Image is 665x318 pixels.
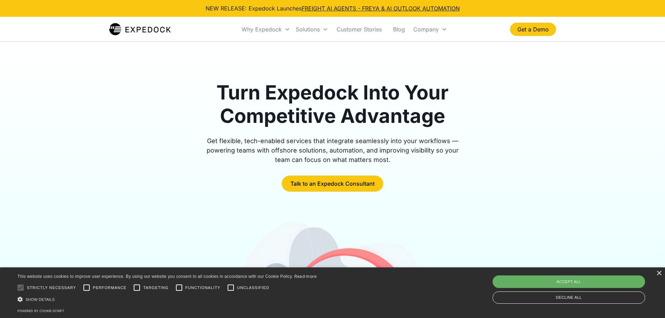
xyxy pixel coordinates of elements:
div: Solutions [293,17,331,41]
span: Unclassified [237,285,269,291]
img: Expedock Logo [109,22,171,36]
div: NEW RELEASE: Expedock Launches [206,4,460,13]
div: Decline all [493,291,645,304]
h1: Turn Expedock Into Your Competitive Advantage [199,81,467,128]
a: home [109,22,171,36]
div: Get flexible, tech-enabled services that integrate seamlessly into your workflows — powering team... [199,136,467,164]
span: Functionality [185,285,220,291]
span: This website uses cookies to improve user experience. By using our website you consent to all coo... [17,274,293,279]
div: Why Expedock [239,17,293,41]
span: Targeting [143,285,168,291]
div: Close [656,271,662,276]
div: Solutions [296,26,320,33]
a: Talk to an Expedock Consultant [282,176,383,192]
a: Read more [294,274,317,279]
div: Company [411,17,450,41]
a: FREIGHT AI AGENTS - FREYA & AI OUTLOOK AUTOMATION [302,5,460,12]
a: Get a Demo [510,23,556,36]
a: Blog [387,17,411,41]
div: Company [413,26,439,33]
a: Customer Stories [331,17,387,41]
a: Powered by cookie-script [17,309,64,313]
div: Show details [17,296,317,303]
span: Show details [25,297,55,302]
span: Strictly necessary [27,285,76,291]
span: Performance [93,285,127,291]
iframe: Chat Widget [630,284,665,318]
div: Why Expedock [242,26,282,33]
div: Accept all [493,275,645,288]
